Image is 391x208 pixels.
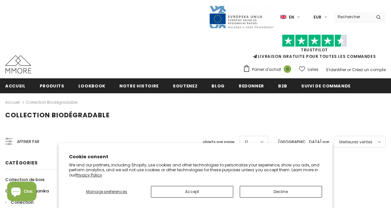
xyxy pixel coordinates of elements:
a: Panier d'achat 0 [243,65,294,74]
span: LIVRAISON GRATUITE POUR TOUTES LES COMMANDES [243,37,386,59]
span: Redonner [239,83,264,89]
button: Decline [240,186,322,198]
a: Collection de bois [5,174,45,185]
span: EUR [314,14,321,20]
span: Manage preferences [86,189,127,194]
span: Accueil [5,83,26,89]
a: Créez un compte [352,67,386,72]
p: We and our partners, including Shopify, use cookies and other technologies to personalize your ex... [69,162,322,178]
a: Collection biodégradable [26,99,77,105]
a: Notre histoire [119,78,159,93]
span: 12 [245,139,248,145]
a: Lookbook [78,78,105,93]
a: Listes [299,64,318,75]
button: Manage preferences [69,186,144,198]
span: soutenez [173,83,197,89]
a: Javni Razpis [209,14,274,19]
span: Meilleures ventes [339,139,372,145]
span: Lookbook [78,83,105,89]
img: Javni Razpis [209,5,274,29]
a: S'identifier [326,67,346,72]
a: TrustPilot [301,47,328,53]
a: Accueil [5,98,20,106]
a: soutenez [173,78,197,93]
a: Privacy Policy [75,172,102,178]
span: Collection biodégradable [5,110,110,120]
span: Collection de bois [5,176,45,183]
button: Accept [151,186,233,198]
span: Panier d'achat [252,66,281,73]
span: Listes [308,66,318,73]
label: [GEOGRAPHIC_DATA] par [278,139,329,145]
label: objets par page [203,139,235,145]
h2: Cookie consent [69,153,322,160]
a: Produits [40,78,64,93]
a: B2B [278,78,287,93]
img: Cas MMORE [5,55,31,73]
a: Suivi de commande [301,78,351,93]
span: 0 [284,65,291,73]
a: Accueil [5,78,26,93]
span: en [289,14,294,20]
img: i-lang-1.png [280,14,286,20]
span: Suivi de commande [301,83,351,89]
span: Notre histoire [119,83,159,89]
span: Produits [40,83,64,89]
img: Faites confiance aux étoiles pilotes [282,34,347,47]
a: Redonner [239,78,264,93]
a: Blog [211,78,225,93]
span: Blog [211,83,225,89]
span: Catégories [5,160,38,166]
input: Search Site [334,12,371,21]
span: or [347,67,351,72]
span: B2B [278,83,287,89]
span: Affiner par [17,138,39,145]
inbox-online-store-chat: Shopify online store chat [5,182,38,203]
